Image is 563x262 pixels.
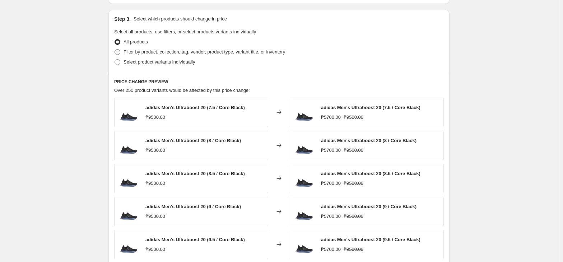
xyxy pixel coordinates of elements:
strike: ₱9500.00 [344,213,363,220]
span: adidas Men's Ultraboost 20 (7.5 / Core Black) [321,105,420,110]
img: EG1341_ADIDAS_ULTRABOOST_20_AA_80x.jpg [294,201,315,222]
div: ₱5700.00 [321,213,341,220]
span: adidas Men's Ultraboost 20 (8 / Core Black) [321,138,417,143]
span: All products [124,39,148,45]
span: adidas Men's Ultraboost 20 (9 / Core Black) [321,204,417,209]
span: adidas Men's Ultraboost 20 (7.5 / Core Black) [145,105,245,110]
div: ₱9500.00 [145,114,165,121]
img: EG1341_ADIDAS_ULTRABOOST_20_AA_80x.jpg [118,201,140,222]
h2: Step 3. [114,15,131,23]
span: Select product variants individually [124,59,195,65]
h6: PRICE CHANGE PREVIEW [114,79,444,85]
div: ₱5700.00 [321,180,341,187]
img: EG1341_ADIDAS_ULTRABOOST_20_AA_80x.jpg [118,102,140,123]
div: ₱5700.00 [321,147,341,154]
img: EG1341_ADIDAS_ULTRABOOST_20_AA_80x.jpg [294,234,315,255]
span: adidas Men's Ultraboost 20 (9 / Core Black) [145,204,241,209]
p: Select which products should change in price [134,15,227,23]
img: EG1341_ADIDAS_ULTRABOOST_20_AA_80x.jpg [294,102,315,123]
span: adidas Men's Ultraboost 20 (9.5 / Core Black) [321,237,420,242]
div: ₱9500.00 [145,147,165,154]
strike: ₱9500.00 [344,180,363,187]
span: Filter by product, collection, tag, vendor, product type, variant title, or inventory [124,49,285,55]
img: EG1341_ADIDAS_ULTRABOOST_20_AA_80x.jpg [294,135,315,156]
span: adidas Men's Ultraboost 20 (8.5 / Core Black) [321,171,420,176]
div: ₱9500.00 [145,180,165,187]
span: adidas Men's Ultraboost 20 (8.5 / Core Black) [145,171,245,176]
span: Select all products, use filters, or select products variants individually [114,29,256,34]
span: adidas Men's Ultraboost 20 (9.5 / Core Black) [145,237,245,242]
span: adidas Men's Ultraboost 20 (8 / Core Black) [145,138,241,143]
img: EG1341_ADIDAS_ULTRABOOST_20_AA_80x.jpg [294,168,315,189]
strike: ₱9500.00 [344,147,363,154]
span: Over 250 product variants would be affected by this price change: [114,88,250,93]
img: EG1341_ADIDAS_ULTRABOOST_20_AA_80x.jpg [118,234,140,255]
div: ₱9500.00 [145,246,165,253]
img: EG1341_ADIDAS_ULTRABOOST_20_AA_80x.jpg [118,135,140,156]
div: ₱5700.00 [321,246,341,253]
div: ₱5700.00 [321,114,341,121]
div: ₱9500.00 [145,213,165,220]
strike: ₱9500.00 [344,114,363,121]
strike: ₱9500.00 [344,246,363,253]
img: EG1341_ADIDAS_ULTRABOOST_20_AA_80x.jpg [118,168,140,189]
